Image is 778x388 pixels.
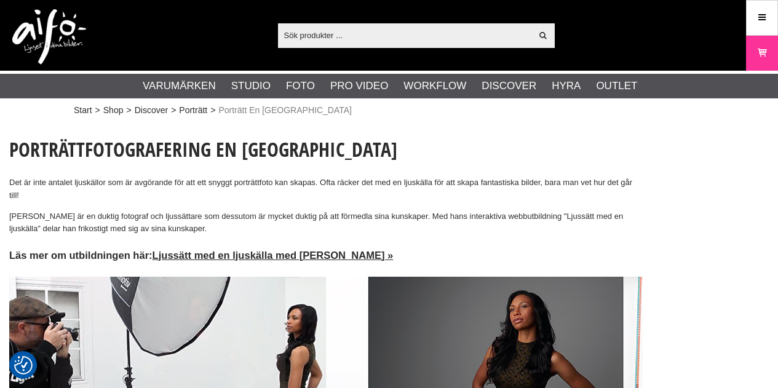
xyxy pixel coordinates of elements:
[153,250,394,261] a: Ljussätt med en ljuskälla med [PERSON_NAME] »
[596,78,637,94] a: Outlet
[286,78,315,94] a: Foto
[126,104,131,117] span: >
[135,104,168,117] a: Discover
[9,248,643,263] h4: Läs mer om utbildningen här:
[9,210,643,236] p: [PERSON_NAME] är en duktig fotograf och ljussättare som dessutom är mycket duktig på att förmedla...
[278,26,532,44] input: Sök produkter ...
[330,78,388,94] a: Pro Video
[171,104,176,117] span: >
[210,104,215,117] span: >
[403,78,466,94] a: Workflow
[482,78,536,94] a: Discover
[14,356,33,374] img: Revisit consent button
[9,176,643,202] p: Det är inte antalet ljuskällor som är avgörande för att ett snyggt porträttfoto kan skapas. Ofta ...
[103,104,124,117] a: Shop
[12,9,86,65] img: logo.png
[95,104,100,117] span: >
[218,104,352,117] span: Porträtt En [GEOGRAPHIC_DATA]
[14,354,33,376] button: Samtyckesinställningar
[74,104,92,117] a: Start
[143,78,216,94] a: Varumärken
[179,104,207,117] a: Porträtt
[9,136,643,163] h1: Porträttfotografering En [GEOGRAPHIC_DATA]
[552,78,581,94] a: Hyra
[231,78,271,94] a: Studio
